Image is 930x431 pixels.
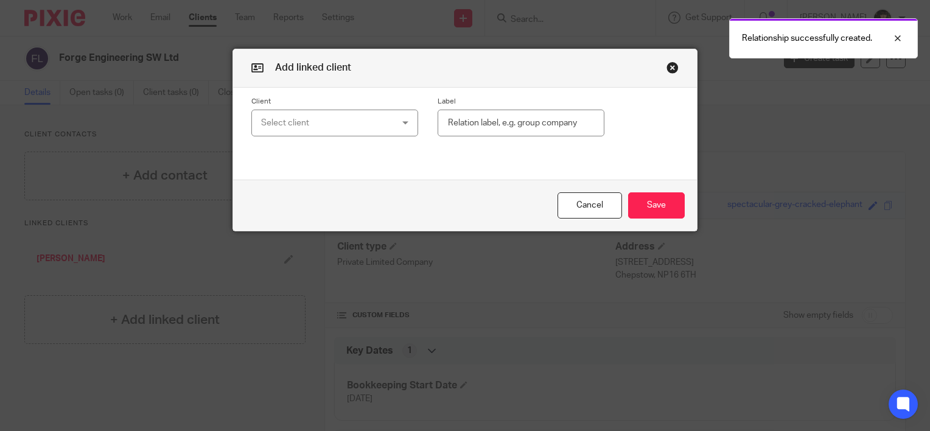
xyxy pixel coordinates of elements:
p: Relationship successfully created. [742,32,872,44]
button: Cancel [558,192,622,219]
button: Save [628,192,685,219]
label: Client [251,97,418,107]
label: Label [438,97,604,107]
div: Select client [261,110,386,136]
input: Relation label, e.g. group company [438,110,604,137]
span: Add linked client [275,63,351,72]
